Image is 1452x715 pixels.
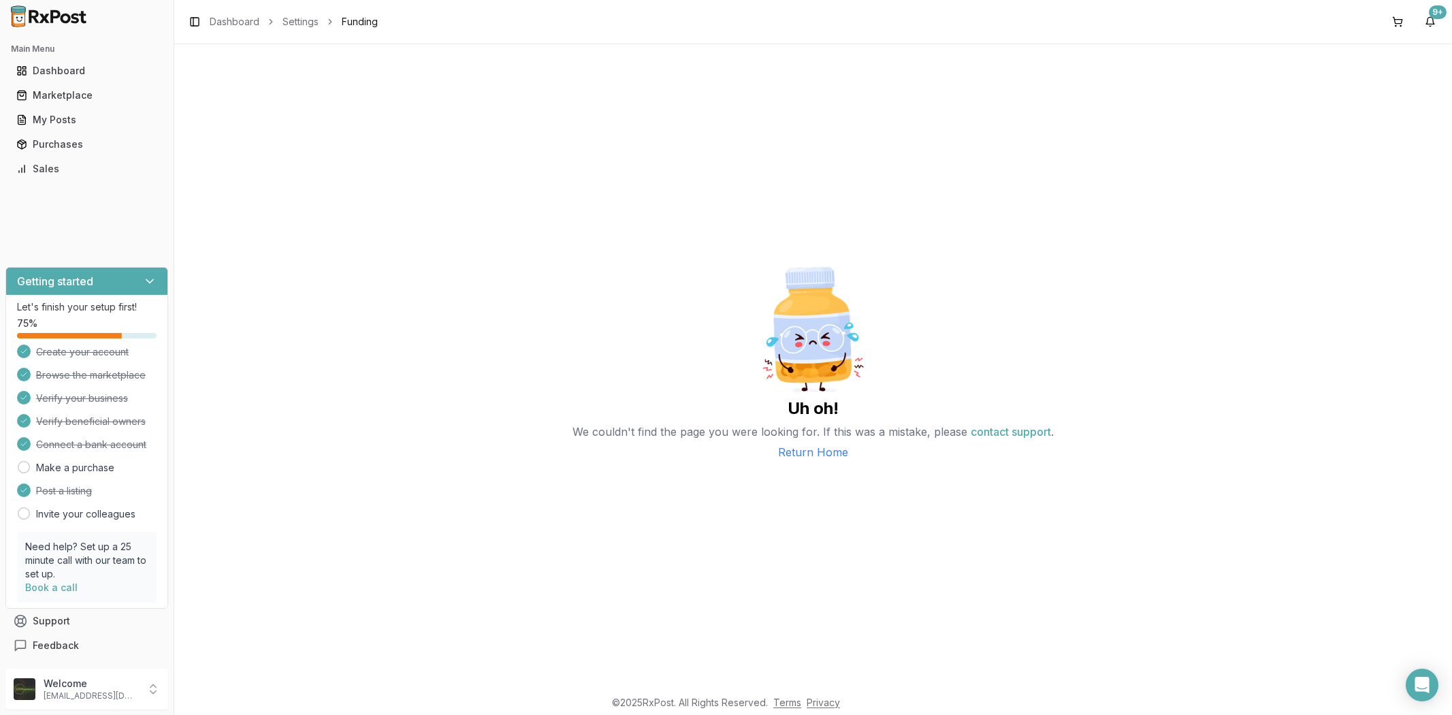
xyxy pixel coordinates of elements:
[17,300,157,314] p: Let's finish your setup first!
[1419,11,1441,33] button: 9+
[971,419,1051,444] button: contact support
[5,109,168,131] button: My Posts
[25,540,148,581] p: Need help? Set up a 25 minute call with our team to set up.
[14,678,35,700] img: User avatar
[572,419,1054,444] p: We couldn't find the page you were looking for. If this was a mistake, please .
[33,639,79,652] span: Feedback
[5,60,168,82] button: Dashboard
[16,138,157,151] div: Purchases
[807,697,840,708] a: Privacy
[5,84,168,106] button: Marketplace
[11,59,163,83] a: Dashboard
[11,44,163,54] h2: Main Menu
[745,261,882,398] img: Sad Pill Bottle
[5,5,93,27] img: RxPost Logo
[36,368,146,382] span: Browse the marketplace
[36,438,146,451] span: Connect a bank account
[36,415,146,428] span: Verify beneficial owners
[5,133,168,155] button: Purchases
[36,392,128,405] span: Verify your business
[16,162,157,176] div: Sales
[788,398,839,419] h2: Uh oh!
[778,444,848,460] a: Return Home
[342,15,378,29] span: Funding
[36,461,114,475] a: Make a purchase
[210,15,378,29] nav: breadcrumb
[1406,669,1438,701] div: Open Intercom Messenger
[210,15,259,29] a: Dashboard
[283,15,319,29] a: Settings
[11,108,163,132] a: My Posts
[17,317,37,330] span: 75 %
[16,64,157,78] div: Dashboard
[36,484,92,498] span: Post a listing
[5,633,168,658] button: Feedback
[16,89,157,102] div: Marketplace
[5,158,168,180] button: Sales
[25,582,78,593] a: Book a call
[11,132,163,157] a: Purchases
[1429,5,1447,19] div: 9+
[5,609,168,633] button: Support
[36,507,135,521] a: Invite your colleagues
[773,697,801,708] a: Terms
[36,345,129,359] span: Create your account
[11,157,163,181] a: Sales
[16,113,157,127] div: My Posts
[11,83,163,108] a: Marketplace
[17,273,93,289] h3: Getting started
[44,677,138,690] p: Welcome
[44,690,138,701] p: [EMAIL_ADDRESS][DOMAIN_NAME]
